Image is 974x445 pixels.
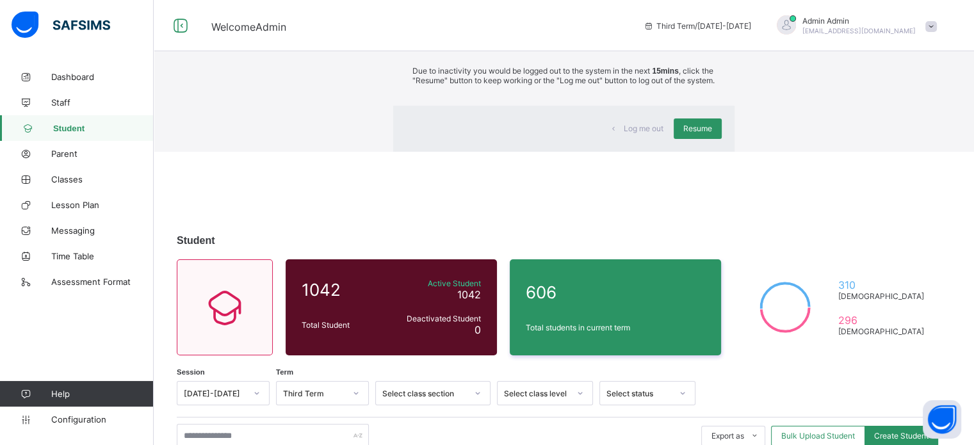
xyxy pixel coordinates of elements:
span: Student [53,124,154,133]
span: Term [276,368,293,376]
span: Session [177,368,205,376]
span: Admin Admin [802,16,916,26]
span: 296 [838,314,929,327]
span: [DEMOGRAPHIC_DATA] [838,327,929,336]
span: Classes [51,174,154,184]
span: Parent [51,149,154,159]
span: Resume [683,124,712,133]
span: Export as [711,431,744,441]
span: Lesson Plan [51,200,154,210]
span: Messaging [51,225,154,236]
span: Dashboard [51,72,154,82]
button: Open asap [923,400,961,439]
span: Help [51,389,153,399]
span: Deactivated Student [390,314,481,323]
span: 1042 [302,280,384,300]
span: Active Student [390,279,481,288]
span: 606 [526,282,705,302]
div: Select class section [382,388,467,398]
span: Assessment Format [51,277,154,287]
div: [DATE]-[DATE] [184,388,246,398]
span: 310 [838,279,929,291]
strong: 15mins [652,67,678,76]
span: Bulk Upload Student [781,431,855,441]
span: [EMAIL_ADDRESS][DOMAIN_NAME] [802,27,916,35]
div: Select class level [504,388,569,398]
span: Configuration [51,414,153,425]
span: Student [177,235,215,246]
div: Total Student [298,317,387,333]
img: safsims [12,12,110,38]
span: session/term information [644,21,751,31]
div: Select status [606,388,672,398]
span: Staff [51,97,154,108]
span: Log me out [624,124,663,133]
span: Create Student [874,431,929,441]
span: 1042 [457,288,481,301]
span: Time Table [51,251,154,261]
p: Due to inactivity you would be logged out to the system in the next , click the "Resume" button t... [412,66,715,85]
span: [DEMOGRAPHIC_DATA] [838,291,929,301]
span: Welcome Admin [211,20,286,33]
div: Third Term [283,388,345,398]
span: Total students in current term [526,323,705,332]
span: 0 [475,323,481,336]
div: AdminAdmin [764,15,943,36]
